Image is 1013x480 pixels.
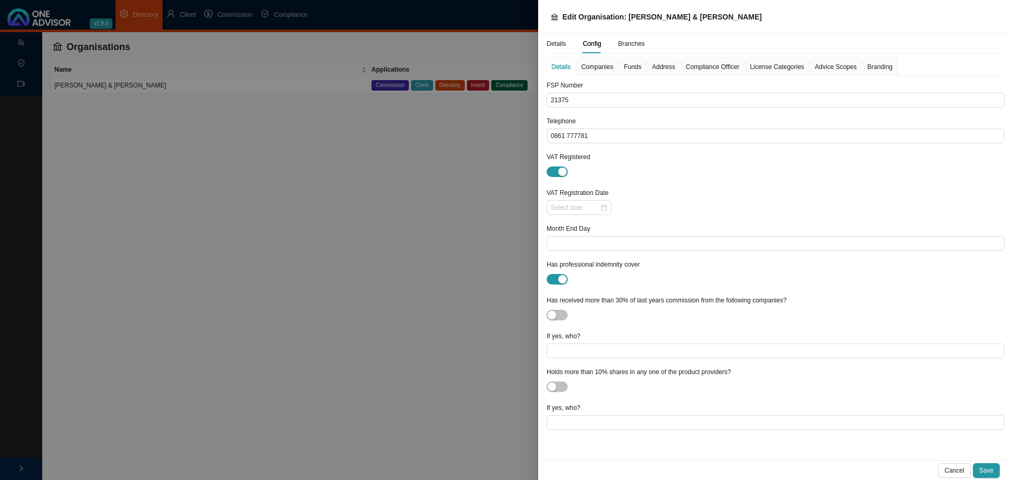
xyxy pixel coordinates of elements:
div: Details [551,62,571,72]
span: Config [583,41,601,47]
span: bank [551,13,558,21]
span: Compliance Officer [686,64,740,70]
span: Funds [624,64,641,70]
label: VAT Registered [547,152,595,162]
label: FSP Number [547,80,588,91]
span: Advice Scopes [815,64,856,70]
span: Cancel [944,465,964,476]
label: If yes, who? [547,403,585,413]
label: Has professional indemnity cover [547,259,645,270]
span: Companies [581,64,614,70]
label: Holds more than 10% shares in any one of the product providers? [547,367,736,377]
input: Select date [551,202,600,213]
label: Telephone [547,116,581,126]
div: Branding [867,62,893,72]
div: Branches [618,38,645,49]
label: VAT Registration Date [547,188,614,198]
span: Address [652,64,675,70]
span: Save [979,465,993,476]
span: Edit Organisation: [PERSON_NAME] & [PERSON_NAME] [562,13,762,21]
label: Has received more than 30% of last years commission from the following companies? [547,295,791,306]
button: Save [973,463,1000,478]
button: Cancel [938,463,970,478]
label: Month End Day [547,223,595,234]
div: Details [547,38,566,49]
label: If yes, who? [547,331,585,341]
span: License Categories [750,64,805,70]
